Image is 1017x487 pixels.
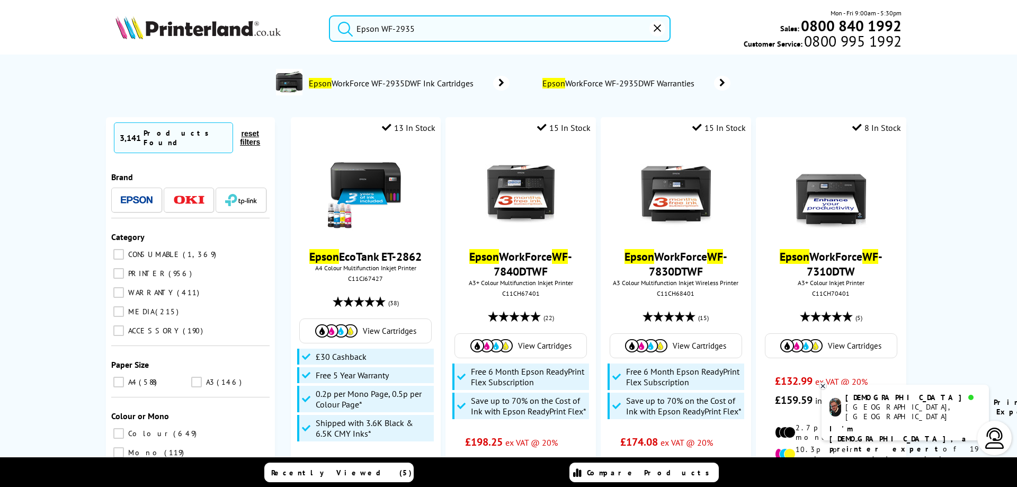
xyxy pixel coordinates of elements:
[308,69,510,98] a: EpsonWorkForce WF-2935DWF Ink Cartridges
[552,249,568,264] mark: WF
[120,132,141,143] span: 3,141
[505,437,558,448] span: ex VAT @ 20%
[831,8,902,18] span: Mon - Fri 9:00am - 5:30pm
[465,435,503,449] span: £198.25
[296,264,435,272] span: A4 Colour Multifunction Inkjet Printer
[308,78,477,88] span: WorkForce WF-2935DWF Ink Cartridges
[271,468,412,477] span: Recently Viewed (5)
[305,324,426,338] a: View Cartridges
[316,418,431,439] span: Shipped with 3.6K Black & 6.5K CMY Inks*
[775,445,887,464] li: 10.3p per colour page
[115,16,281,39] img: Printerland Logo
[541,78,698,88] span: WorkForce WF-2935DWF Warranties
[453,289,587,297] div: C11CH67401
[829,424,981,484] p: of 19 years! I can help you choose the right product
[744,36,902,49] span: Customer Service:
[203,377,216,387] span: A3
[801,16,902,36] b: 0800 840 1992
[139,377,159,387] span: 588
[815,376,868,387] span: ex VAT @ 20%
[764,289,898,297] div: C11CH70401
[225,194,257,206] img: TP-Link
[115,16,316,41] a: Printerland Logo
[113,287,124,298] input: WARRANTY 411
[316,370,389,380] span: Free 5 Year Warranty
[537,122,591,133] div: 15 In Stock
[217,377,244,387] span: 146
[626,395,742,417] span: Save up to 70% on the Cost of Ink with Epson ReadyPrint Flex*
[673,341,726,351] span: View Cartridges
[707,249,723,264] mark: WF
[569,463,719,482] a: Compare Products
[126,326,182,335] span: ACCESSORY
[111,359,149,370] span: Paper Size
[470,339,513,352] img: Cartridges
[126,429,172,438] span: Colour
[626,366,742,387] span: Free 6 Month Epson ReadyPrint Flex Subscription
[802,36,902,46] span: 0800 995 1992
[363,326,416,336] span: View Cartridges
[173,429,199,438] span: 649
[113,325,124,336] input: ACCESSORY 190
[815,395,841,406] span: inc VAT
[233,129,267,147] button: reset filters
[126,448,163,457] span: Mono
[852,122,901,133] div: 8 In Stock
[761,279,900,287] span: A3+ Colour Inkjet Printer
[276,69,302,95] img: C11CK63401-deptimage.jpg
[183,250,219,259] span: 1,369
[316,388,431,410] span: 0.2p per Mono Page, 0.5p per Colour Page*
[692,122,746,133] div: 15 In Stock
[504,456,530,467] span: inc VAT
[113,268,124,279] input: PRINTER 956
[542,78,565,88] mark: Epson
[155,307,181,316] span: 215
[625,249,654,264] mark: Epson
[469,249,572,279] a: EpsonWorkForceWF-7840DTWF
[309,249,339,264] mark: Epson
[636,152,716,231] img: epson-wf-7830dtwf-front-subscription-small.jpg
[388,293,399,313] span: (38)
[113,377,124,387] input: A4 588
[661,456,686,467] span: inc VAT
[780,249,809,264] mark: Epson
[126,377,138,387] span: A4
[465,454,502,468] span: £237.90
[661,437,713,448] span: ex VAT @ 20%
[698,308,709,328] span: (15)
[771,339,891,352] a: View Cartridges
[113,306,124,317] input: MEDIA 215
[862,249,878,264] mark: WF
[173,196,205,205] img: OKI
[299,275,433,282] div: C11CJ67427
[113,447,124,458] input: Mono 119
[625,339,667,352] img: Cartridges
[113,249,124,260] input: CONSUMABLE 1,369
[518,341,572,351] span: View Cartridges
[329,15,671,42] input: Search product or brand
[775,374,813,388] span: £132.99
[984,428,1005,449] img: user-headset-light.svg
[111,172,133,182] span: Brand
[780,339,823,352] img: Cartridges
[191,377,202,387] input: A3 146
[111,232,145,242] span: Category
[620,435,658,449] span: £174.08
[845,393,980,402] div: [DEMOGRAPHIC_DATA]
[471,366,586,387] span: Free 6 Month Epson ReadyPrint Flex Subscription
[126,250,182,259] span: CONSUMABLE
[309,249,422,264] a: EpsonEcoTank ET-2862
[828,341,881,351] span: View Cartridges
[620,454,658,468] span: £208.90
[126,307,154,316] span: MEDIA
[775,423,887,442] li: 2.7p per mono page
[829,398,841,417] img: chris-livechat.png
[326,152,405,231] img: epson-et-2862-ink-included-small.jpg
[606,279,745,287] span: A3 Colour Multifunction Inkjet Wireless Printer
[382,122,435,133] div: 13 In Stock
[855,308,862,328] span: (5)
[791,152,871,231] img: epson-wf-7310-front-new-small.jpg
[481,152,560,231] img: epson-wf-7840-front-subscription-small.jpg
[126,288,176,297] span: WARRANTY
[451,279,590,287] span: A3+ Colour Multifunction Inkjet Printer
